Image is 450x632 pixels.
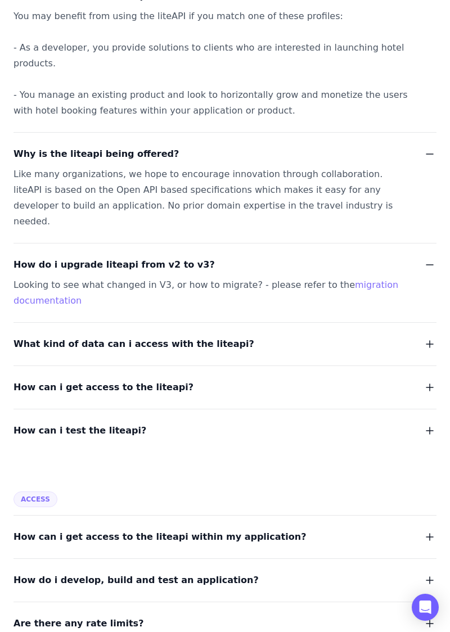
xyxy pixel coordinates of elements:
span: Access [13,491,57,507]
div: Open Intercom Messenger [412,594,439,621]
button: How do i upgrade liteapi from v2 to v3? [13,257,436,273]
button: How can i get access to the liteapi? [13,380,436,395]
span: How do i develop, build and test an application? [13,572,259,588]
button: How can i test the liteapi? [13,423,436,439]
button: How can i get access to the liteapi within my application? [13,529,436,545]
span: What kind of data can i access with the liteapi? [13,336,254,352]
div: Looking to see what changed in V3, or how to migrate? - please refer to the [13,277,409,309]
span: How can i get access to the liteapi within my application? [13,529,306,545]
div: You may benefit from using the liteAPI if you match one of these profiles: - As a developer, you ... [13,8,409,119]
button: Are there any rate limits? [13,616,436,631]
button: Why is the liteapi being offered? [13,146,436,162]
span: How do i upgrade liteapi from v2 to v3? [13,257,215,273]
span: How can i test the liteapi? [13,423,146,439]
span: Why is the liteapi being offered? [13,146,179,162]
span: Are there any rate limits? [13,616,143,631]
button: What kind of data can i access with the liteapi? [13,336,436,352]
button: How do i develop, build and test an application? [13,572,436,588]
div: Like many organizations, we hope to encourage innovation through collaboration. liteAPI is based ... [13,166,409,229]
span: How can i get access to the liteapi? [13,380,193,395]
